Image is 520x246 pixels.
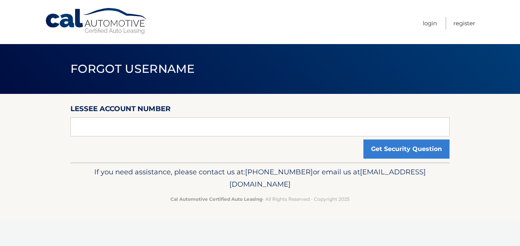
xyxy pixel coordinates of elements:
a: Cal Automotive [45,8,148,35]
button: Get Security Question [363,139,450,159]
span: [EMAIL_ADDRESS][DOMAIN_NAME] [229,167,426,189]
p: If you need assistance, please contact us at: or email us at [75,166,445,190]
strong: Cal Automotive Certified Auto Leasing [170,196,262,202]
a: Login [423,17,437,30]
span: Forgot Username [70,62,195,76]
span: [PHONE_NUMBER] [245,167,313,176]
a: Register [453,17,475,30]
label: Lessee Account Number [70,103,171,117]
p: - All Rights Reserved - Copyright 2025 [75,195,445,203]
